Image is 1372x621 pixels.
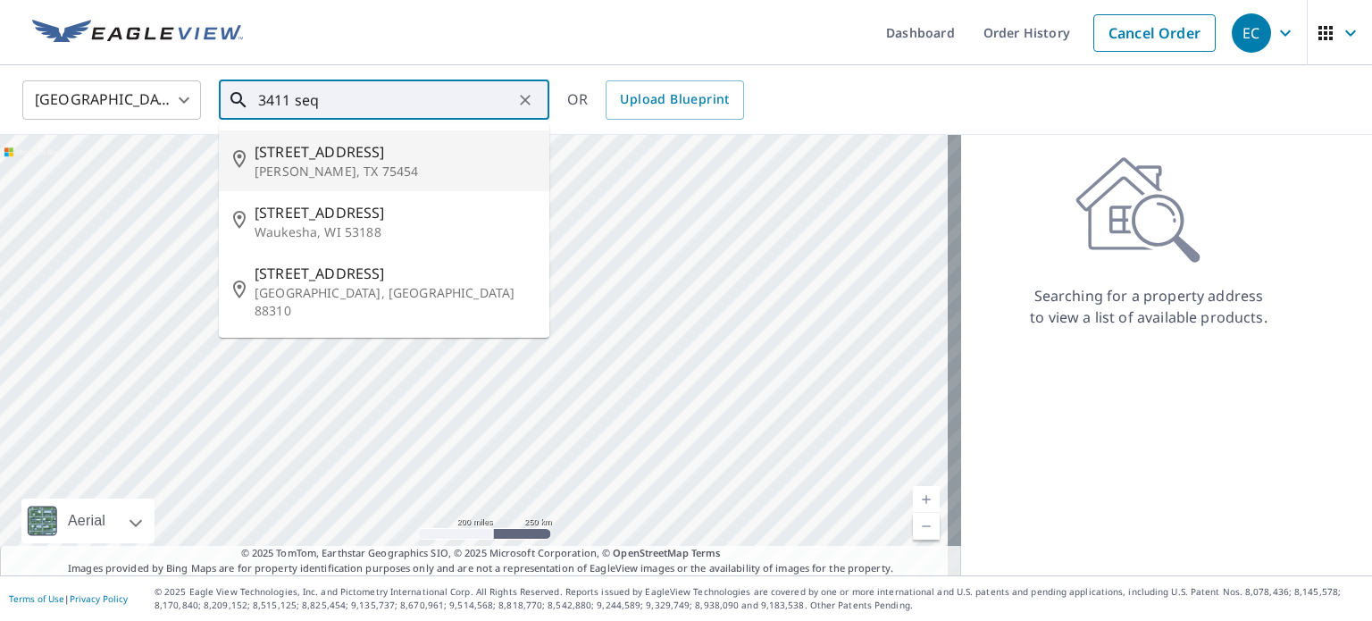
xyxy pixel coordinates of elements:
[22,75,201,125] div: [GEOGRAPHIC_DATA]
[613,546,688,559] a: OpenStreetMap
[32,20,243,46] img: EV Logo
[255,284,535,320] p: [GEOGRAPHIC_DATA], [GEOGRAPHIC_DATA] 88310
[255,141,535,163] span: [STREET_ADDRESS]
[913,513,940,540] a: Current Level 5, Zoom Out
[21,499,155,543] div: Aerial
[155,585,1363,612] p: © 2025 Eagle View Technologies, Inc. and Pictometry International Corp. All Rights Reserved. Repo...
[691,546,721,559] a: Terms
[606,80,743,120] a: Upload Blueprint
[258,75,513,125] input: Search by address or latitude-longitude
[241,546,721,561] span: © 2025 TomTom, Earthstar Geographics SIO, © 2025 Microsoft Corporation, ©
[620,88,729,111] span: Upload Blueprint
[1093,14,1216,52] a: Cancel Order
[63,499,111,543] div: Aerial
[255,202,535,223] span: [STREET_ADDRESS]
[70,592,128,605] a: Privacy Policy
[9,592,64,605] a: Terms of Use
[255,223,535,241] p: Waukesha, WI 53188
[255,263,535,284] span: [STREET_ADDRESS]
[513,88,538,113] button: Clear
[9,593,128,604] p: |
[255,163,535,180] p: [PERSON_NAME], TX 75454
[913,486,940,513] a: Current Level 5, Zoom In
[567,80,744,120] div: OR
[1029,285,1268,328] p: Searching for a property address to view a list of available products.
[1232,13,1271,53] div: EC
